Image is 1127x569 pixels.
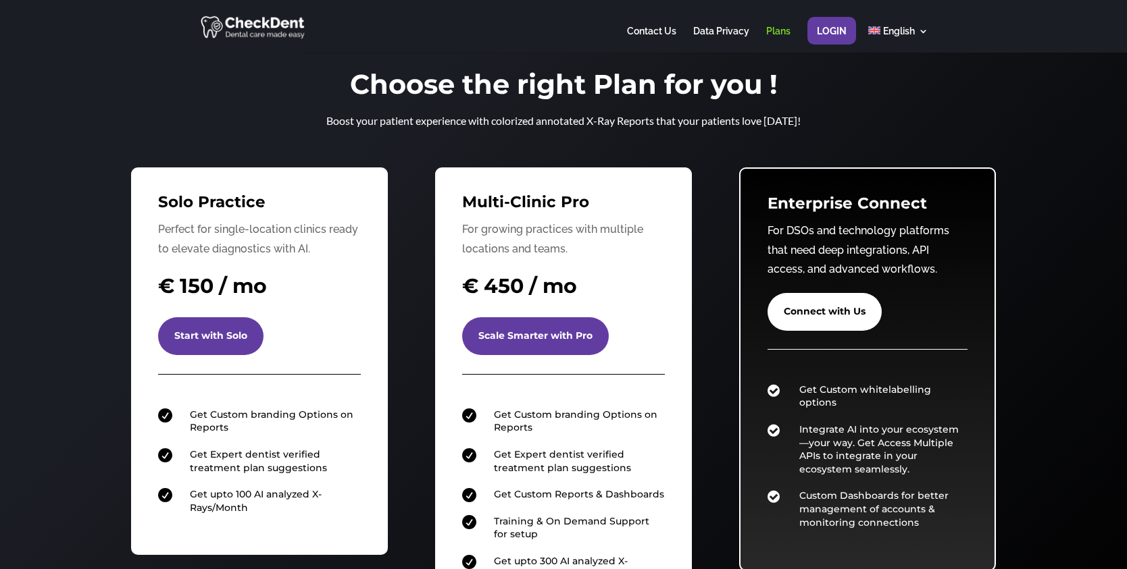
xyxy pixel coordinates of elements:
[768,383,780,398] span: 
[868,26,928,53] a: English
[462,488,476,502] span: 
[817,26,847,53] a: Login
[768,489,780,504] span: 
[462,555,476,569] span: 
[190,488,322,514] span: Get upto 100 AI analyzed X-Rays/Month
[158,272,361,307] h4: € 150 / mo
[190,448,327,474] span: Get Expert dentist verified treatment plan suggestions
[799,383,931,409] span: Get Custom whitelabelling options
[494,408,657,434] span: Get Custom branding Options on Reports
[768,293,882,331] a: Connect with Us
[462,408,476,423] span: 
[201,13,307,40] img: CheckDent AI
[462,220,665,259] p: For growing practices with multiple locations and teams.
[494,488,664,500] span: Get Custom Reports & Dashboards
[158,317,264,355] a: Start with Solo
[799,423,959,475] span: Integrate AI into your ecosystem—your way. Get Access Multiple APIs to integrate in your ecosyste...
[494,448,631,474] span: Get Expert dentist verified treatment plan suggestions
[293,111,834,131] p: Boost your patient experience with colorized annotated X-Ray Reports that your patients love [DATE]!
[158,448,172,462] span: 
[768,196,968,218] h3: Enterprise Connect
[293,71,834,105] h1: Choose the right Plan for you !
[158,194,361,217] h3: Solo Practice
[462,272,665,307] h4: € 450 / mo
[190,408,353,434] span: Get Custom branding Options on Reports
[462,317,609,355] a: Scale Smarter with Pro
[883,26,915,36] span: English
[693,26,749,53] a: Data Privacy
[494,515,649,541] span: Training & On Demand Support for setup
[158,488,172,502] span: 
[462,448,476,462] span: 
[768,221,968,279] p: For DSOs and technology platforms that need deep integrations, API access, and advanced workflows.
[158,408,172,423] span: 
[766,26,791,53] a: Plans
[799,489,949,528] span: Custom Dashboards for better management of accounts & monitoring connections
[627,26,676,53] a: Contact Us
[768,423,780,437] span: 
[462,194,665,217] h3: Multi-Clinic Pro
[158,220,361,259] p: Perfect for single-location clinics ready to elevate diagnostics with AI.
[462,515,476,529] span: 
